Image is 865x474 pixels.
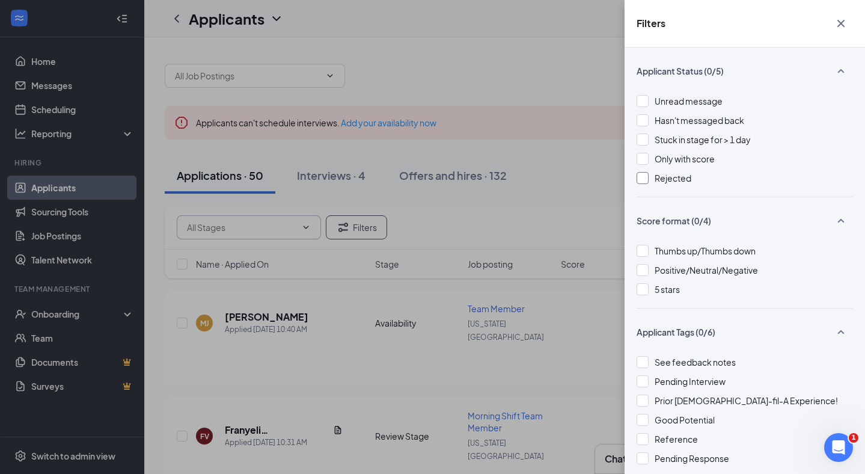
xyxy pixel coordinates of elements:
[655,284,680,295] span: 5 stars
[655,134,751,145] span: Stuck in stage for > 1 day
[829,321,853,343] button: SmallChevronUp
[637,215,711,227] span: Score format (0/4)
[834,64,848,78] svg: SmallChevronUp
[655,357,736,368] span: See feedback notes
[829,60,853,82] button: SmallChevronUp
[655,453,729,464] span: Pending Response
[637,65,724,77] span: Applicant Status (0/5)
[655,115,744,126] span: Hasn't messaged back
[849,433,858,443] span: 1
[829,12,853,35] button: Cross
[655,414,715,425] span: Good Potential
[655,153,715,164] span: Only with score
[655,245,756,256] span: Thumbs up/Thumbs down
[637,17,665,30] h5: Filters
[834,16,848,31] svg: Cross
[655,376,726,387] span: Pending Interview
[655,173,691,183] span: Rejected
[824,433,853,462] iframe: Intercom live chat
[655,395,838,406] span: Prior [DEMOGRAPHIC_DATA]-fil-A Experience!
[829,209,853,232] button: SmallChevronUp
[834,325,848,339] svg: SmallChevronUp
[655,434,698,445] span: Reference
[655,96,723,106] span: Unread message
[655,265,758,275] span: Positive/Neutral/Negative
[834,214,848,228] svg: SmallChevronUp
[637,326,715,338] span: Applicant Tags (0/6)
